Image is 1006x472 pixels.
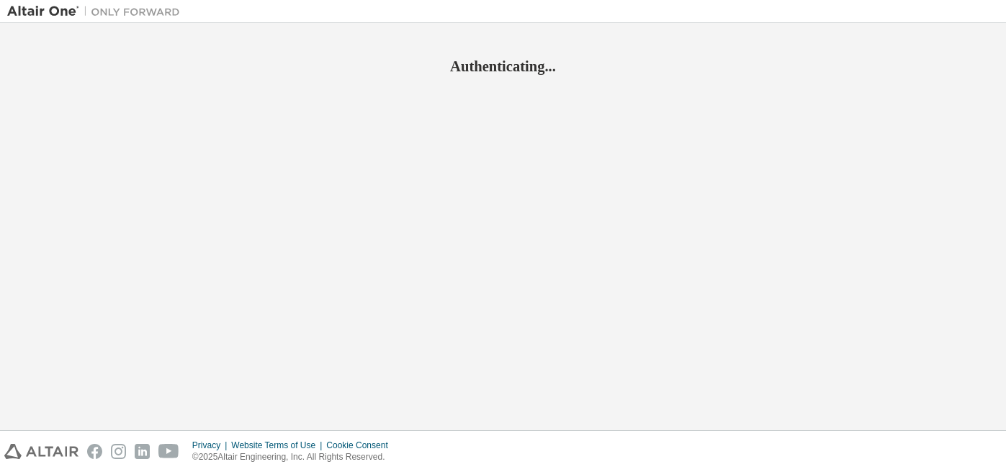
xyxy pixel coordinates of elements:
img: instagram.svg [111,444,126,459]
img: linkedin.svg [135,444,150,459]
img: Altair One [7,4,187,19]
div: Website Terms of Use [231,440,326,451]
div: Cookie Consent [326,440,396,451]
p: © 2025 Altair Engineering, Inc. All Rights Reserved. [192,451,397,463]
img: facebook.svg [87,444,102,459]
h2: Authenticating... [7,57,999,76]
img: youtube.svg [158,444,179,459]
div: Privacy [192,440,231,451]
img: altair_logo.svg [4,444,78,459]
